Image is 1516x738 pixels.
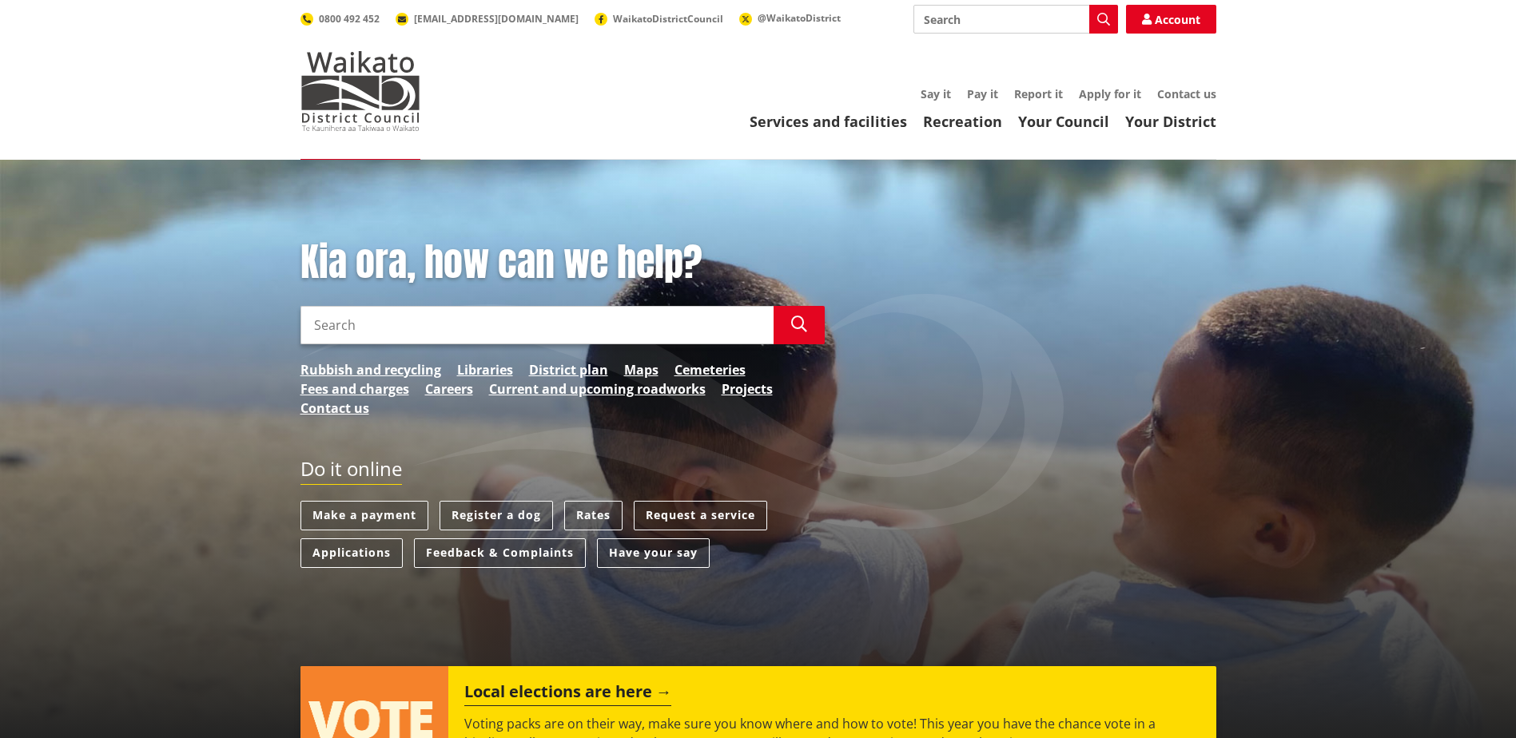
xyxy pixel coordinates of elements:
[414,12,579,26] span: [EMAIL_ADDRESS][DOMAIN_NAME]
[300,399,369,418] a: Contact us
[300,458,402,486] h2: Do it online
[300,306,774,344] input: Search input
[913,5,1118,34] input: Search input
[300,501,428,530] a: Make a payment
[1018,112,1109,131] a: Your Council
[425,379,473,399] a: Careers
[613,12,723,26] span: WaikatoDistrictCouncil
[464,682,671,706] h2: Local elections are here
[597,538,710,568] a: Have your say
[529,360,608,379] a: District plan
[457,360,513,379] a: Libraries
[595,12,723,26] a: WaikatoDistrictCouncil
[300,360,441,379] a: Rubbish and recycling
[921,86,951,101] a: Say it
[1014,86,1063,101] a: Report it
[300,51,420,131] img: Waikato District Council - Te Kaunihera aa Takiwaa o Waikato
[300,12,380,26] a: 0800 492 452
[414,538,586,568] a: Feedback & Complaints
[1157,86,1216,101] a: Contact us
[739,11,841,25] a: @WaikatoDistrict
[758,11,841,25] span: @WaikatoDistrict
[300,538,403,568] a: Applications
[1126,5,1216,34] a: Account
[1125,112,1216,131] a: Your District
[674,360,746,379] a: Cemeteries
[440,501,553,530] a: Register a dog
[750,112,907,131] a: Services and facilities
[396,12,579,26] a: [EMAIL_ADDRESS][DOMAIN_NAME]
[319,12,380,26] span: 0800 492 452
[1079,86,1141,101] a: Apply for it
[634,501,767,530] a: Request a service
[967,86,998,101] a: Pay it
[624,360,659,379] a: Maps
[564,501,623,530] a: Rates
[923,112,1002,131] a: Recreation
[300,379,409,399] a: Fees and charges
[489,379,706,399] a: Current and upcoming roadworks
[722,379,773,399] a: Projects
[300,240,825,286] h1: Kia ora, how can we help?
